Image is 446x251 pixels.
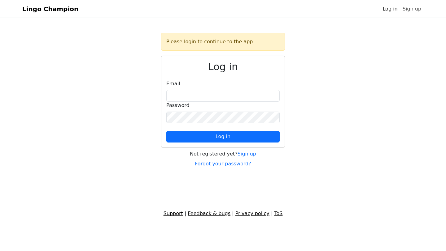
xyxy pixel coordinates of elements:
a: Feedback & bugs [188,211,230,216]
label: Password [166,102,190,109]
a: Privacy policy [235,211,269,216]
h2: Log in [166,61,280,73]
a: Sign up [400,3,424,15]
a: Support [164,211,183,216]
a: Sign up [238,151,256,157]
a: Lingo Champion [22,3,78,15]
button: Log in [166,131,280,143]
label: Email [166,80,180,87]
div: Not registered yet? [161,150,285,158]
div: | | | [19,210,427,217]
a: ToS [274,211,282,216]
span: Log in [216,134,230,139]
a: Log in [380,3,400,15]
a: Forgot your password? [195,161,251,167]
div: Please login to continue to the app... [161,33,285,51]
